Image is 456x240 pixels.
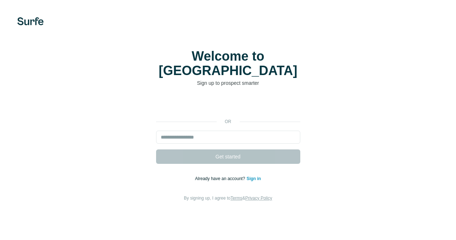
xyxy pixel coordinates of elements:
[195,176,247,181] span: Already have an account?
[184,196,272,201] span: By signing up, I agree to &
[231,196,243,201] a: Terms
[245,196,272,201] a: Privacy Policy
[156,49,300,78] h1: Welcome to [GEOGRAPHIC_DATA]
[152,97,304,113] iframe: Sign in with Google Button
[247,176,261,181] a: Sign in
[217,118,240,125] p: or
[17,17,44,25] img: Surfe's logo
[156,79,300,87] p: Sign up to prospect smarter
